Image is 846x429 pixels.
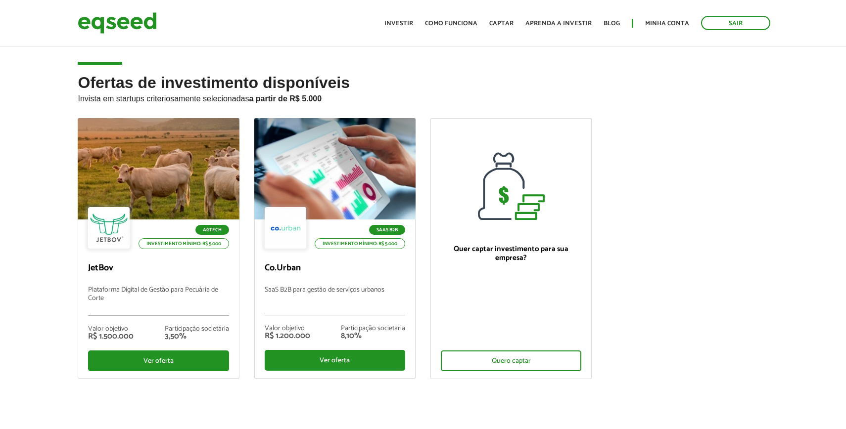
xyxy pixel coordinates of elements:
a: Aprenda a investir [525,20,592,27]
div: Valor objetivo [265,325,310,332]
div: Valor objetivo [88,326,134,333]
p: SaaS B2B para gestão de serviços urbanos [265,286,405,315]
a: Blog [604,20,620,27]
div: 3,50% [165,333,229,341]
p: Co.Urban [265,263,405,274]
div: Participação societária [341,325,405,332]
div: Quero captar [441,350,581,371]
a: SaaS B2B Investimento mínimo: R$ 5.000 Co.Urban SaaS B2B para gestão de serviços urbanos Valor ob... [254,118,416,379]
h2: Ofertas de investimento disponíveis [78,74,768,118]
div: R$ 1.500.000 [88,333,134,341]
a: Agtech Investimento mínimo: R$ 5.000 JetBov Plataforma Digital de Gestão para Pecuária de Corte V... [78,118,239,379]
p: SaaS B2B [369,225,405,235]
a: Sair [701,16,770,30]
p: Plataforma Digital de Gestão para Pecuária de Corte [88,286,229,316]
div: 8,10% [341,332,405,340]
a: Minha conta [645,20,689,27]
p: Quer captar investimento para sua empresa? [441,245,581,262]
a: Quer captar investimento para sua empresa? Quero captar [430,118,592,379]
a: Investir [384,20,413,27]
p: Invista em startups criteriosamente selecionadas [78,91,768,103]
p: Investimento mínimo: R$ 5.000 [315,238,405,249]
p: Investimento mínimo: R$ 5.000 [139,238,229,249]
a: Captar [489,20,514,27]
a: Como funciona [425,20,477,27]
div: Ver oferta [265,350,405,371]
div: Participação societária [165,326,229,333]
p: JetBov [88,263,229,274]
div: R$ 1.200.000 [265,332,310,340]
strong: a partir de R$ 5.000 [249,94,322,103]
div: Ver oferta [88,350,229,371]
img: EqSeed [78,10,157,36]
p: Agtech [195,225,229,235]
